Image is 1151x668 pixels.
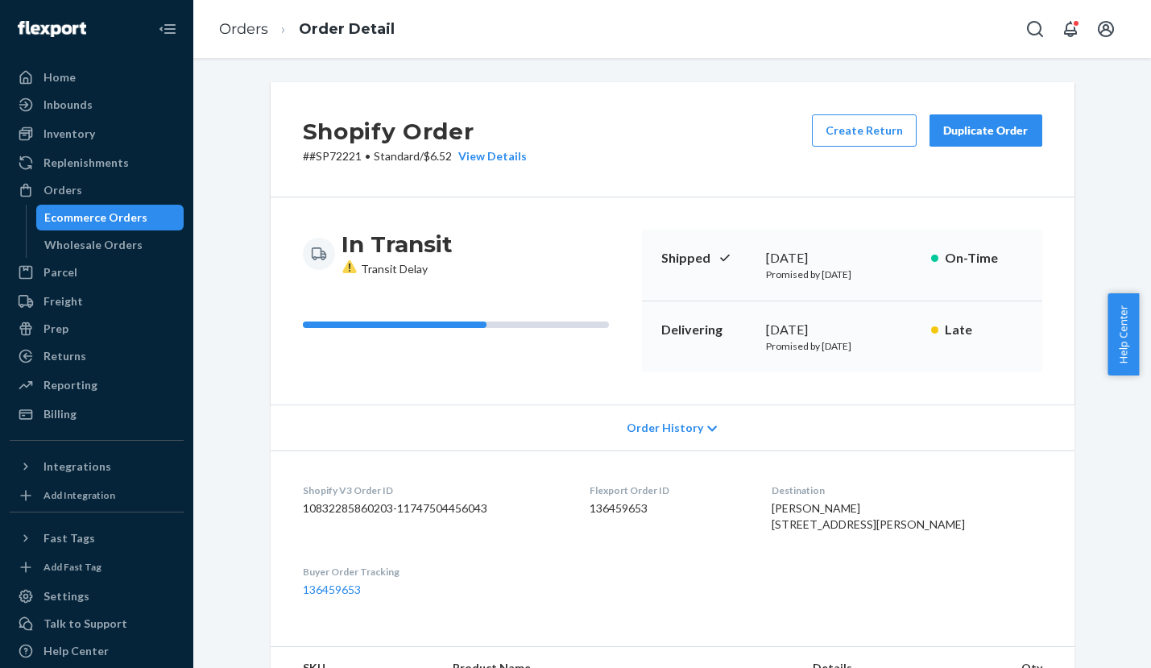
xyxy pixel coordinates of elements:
div: Reporting [43,377,97,393]
div: Add Integration [43,488,115,502]
dt: Destination [772,483,1041,497]
span: Order History [627,420,703,436]
div: Help Center [43,643,109,659]
div: [DATE] [766,321,918,339]
div: Duplicate Order [943,122,1029,139]
div: [DATE] [766,249,918,268]
p: Delivering [661,321,753,339]
a: Orders [10,177,184,203]
a: Reporting [10,372,184,398]
div: Settings [43,588,89,604]
a: Home [10,64,184,90]
p: Promised by [DATE] [766,339,918,353]
button: Close Navigation [151,13,184,45]
span: Standard [374,149,420,163]
a: Parcel [10,259,184,285]
a: Inbounds [10,92,184,118]
p: Late [945,321,1023,339]
div: Orders [43,182,82,198]
h2: Shopify Order [303,114,527,148]
div: Ecommerce Orders [44,210,147,226]
div: Prep [43,321,68,337]
a: Wholesale Orders [36,232,184,258]
a: Freight [10,288,184,314]
button: Open account menu [1090,13,1122,45]
a: Replenishments [10,150,184,176]
button: Help Center [1108,293,1139,375]
span: [PERSON_NAME] [STREET_ADDRESS][PERSON_NAME] [772,501,965,531]
iframe: Opens a widget where you can chat to one of our agents [1046,620,1135,660]
p: Promised by [DATE] [766,268,918,281]
a: Orders [219,20,268,38]
img: Flexport logo [18,21,86,37]
button: Open Search Box [1019,13,1051,45]
a: Billing [10,401,184,427]
span: Transit Delay [342,262,428,276]
a: Add Fast Tag [10,558,184,577]
a: Ecommerce Orders [36,205,184,230]
dt: Buyer Order Tracking [303,565,564,579]
dt: Flexport Order ID [590,483,746,497]
div: Fast Tags [43,530,95,546]
div: Home [43,69,76,85]
dd: 136459653 [590,500,746,517]
div: Freight [43,293,83,309]
div: Billing [43,406,77,422]
button: Duplicate Order [929,114,1042,147]
a: Order Detail [299,20,395,38]
dt: Shopify V3 Order ID [303,483,564,497]
a: 136459653 [303,583,361,596]
a: Inventory [10,121,184,147]
div: Returns [43,348,86,364]
div: Inbounds [43,97,93,113]
div: Add Fast Tag [43,560,101,574]
a: Prep [10,316,184,342]
a: Help Center [10,638,184,664]
p: On-Time [945,249,1023,268]
div: Parcel [43,264,77,280]
button: Talk to Support [10,611,184,637]
button: Integrations [10,454,184,479]
div: Replenishments [43,155,129,171]
span: • [365,149,371,163]
dd: 10832285860203-11747504456043 [303,500,564,517]
div: Inventory [43,126,95,142]
div: Wholesale Orders [44,237,143,253]
ol: breadcrumbs [206,6,408,53]
a: Add Integration [10,486,184,505]
button: View Details [452,148,527,164]
div: Integrations [43,458,111,475]
div: Talk to Support [43,616,127,632]
a: Returns [10,343,184,369]
button: Open notifications [1054,13,1087,45]
p: # #SP72221 / $6.52 [303,148,527,164]
h3: In Transit [342,230,453,259]
button: Create Return [812,114,917,147]
a: Settings [10,583,184,609]
button: Fast Tags [10,525,184,551]
p: Shipped [661,249,753,268]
